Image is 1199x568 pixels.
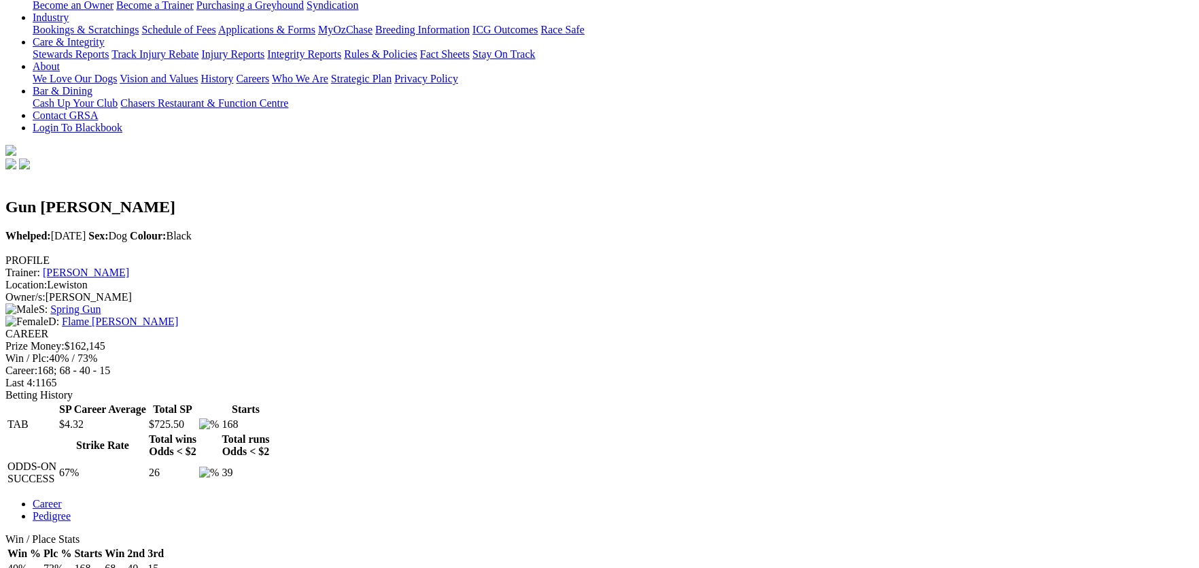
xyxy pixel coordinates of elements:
[221,460,270,486] td: 39
[33,61,60,72] a: About
[5,389,1194,401] div: Betting History
[33,48,109,60] a: Stewards Reports
[148,403,197,416] th: Total SP
[5,340,65,352] span: Prize Money:
[221,403,270,416] th: Starts
[120,97,288,109] a: Chasers Restaurant & Function Centre
[5,267,40,278] span: Trainer:
[221,418,270,431] td: 168
[33,122,122,133] a: Login To Blackbook
[50,303,101,315] a: Spring Gun
[201,73,233,84] a: History
[5,291,1194,303] div: [PERSON_NAME]
[5,377,1194,389] div: 1165
[5,230,51,241] b: Whelped:
[33,73,1194,85] div: About
[19,158,30,169] img: twitter.svg
[148,460,197,486] td: 26
[33,12,69,23] a: Industry
[5,145,16,156] img: logo-grsa-white.png
[5,316,59,327] span: D:
[111,48,198,60] a: Track Injury Rebate
[540,24,584,35] a: Race Safe
[33,498,62,509] a: Career
[104,547,125,561] th: Win
[58,403,147,416] th: SP Career Average
[147,547,164,561] th: 3rd
[5,291,46,303] span: Owner/s:
[5,158,16,169] img: facebook.svg
[33,24,1194,36] div: Industry
[5,365,1194,377] div: 168; 68 - 40 - 15
[88,230,108,241] b: Sex:
[7,418,57,431] td: TAB
[130,230,192,241] span: Black
[126,547,145,561] th: 2nd
[5,316,48,328] img: Female
[33,510,71,522] a: Pedigree
[218,24,315,35] a: Applications & Forms
[201,48,264,60] a: Injury Reports
[141,24,215,35] a: Schedule of Fees
[58,418,147,431] td: $4.32
[5,352,1194,365] div: 40% / 73%
[5,303,39,316] img: Male
[267,48,341,60] a: Integrity Reports
[5,352,49,364] span: Win / Plc:
[5,254,1194,267] div: PROFILE
[148,433,197,458] th: Total wins Odds < $2
[420,48,470,60] a: Fact Sheets
[221,433,270,458] th: Total runs Odds < $2
[7,547,41,561] th: Win %
[43,267,129,278] a: [PERSON_NAME]
[199,467,219,479] img: %
[33,73,117,84] a: We Love Our Dogs
[5,377,35,388] span: Last 4:
[33,36,105,48] a: Care & Integrity
[130,230,166,241] b: Colour:
[33,85,92,97] a: Bar & Dining
[58,460,147,486] td: 67%
[33,110,98,121] a: Contact GRSA
[5,533,1194,546] div: Win / Place Stats
[73,547,103,561] th: Starts
[33,48,1194,61] div: Care & Integrity
[7,460,57,486] td: ODDS-ON SUCCESS
[148,418,197,431] td: $725.50
[43,547,72,561] th: Plc %
[472,24,538,35] a: ICG Outcomes
[5,328,1194,340] div: CAREER
[58,433,147,458] th: Strike Rate
[318,24,372,35] a: MyOzChase
[472,48,535,60] a: Stay On Track
[199,418,219,431] img: %
[5,230,86,241] span: [DATE]
[331,73,392,84] a: Strategic Plan
[33,24,139,35] a: Bookings & Scratchings
[5,198,1194,216] h2: Gun [PERSON_NAME]
[236,73,269,84] a: Careers
[5,279,1194,291] div: Lewiston
[272,73,328,84] a: Who We Are
[5,365,37,376] span: Career:
[394,73,458,84] a: Privacy Policy
[88,230,127,241] span: Dog
[344,48,417,60] a: Rules & Policies
[120,73,198,84] a: Vision and Values
[33,97,1194,110] div: Bar & Dining
[33,97,118,109] a: Cash Up Your Club
[375,24,470,35] a: Breeding Information
[62,316,178,327] a: Flame [PERSON_NAME]
[5,303,48,315] span: S:
[5,279,47,290] span: Location:
[5,340,1194,352] div: $162,145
